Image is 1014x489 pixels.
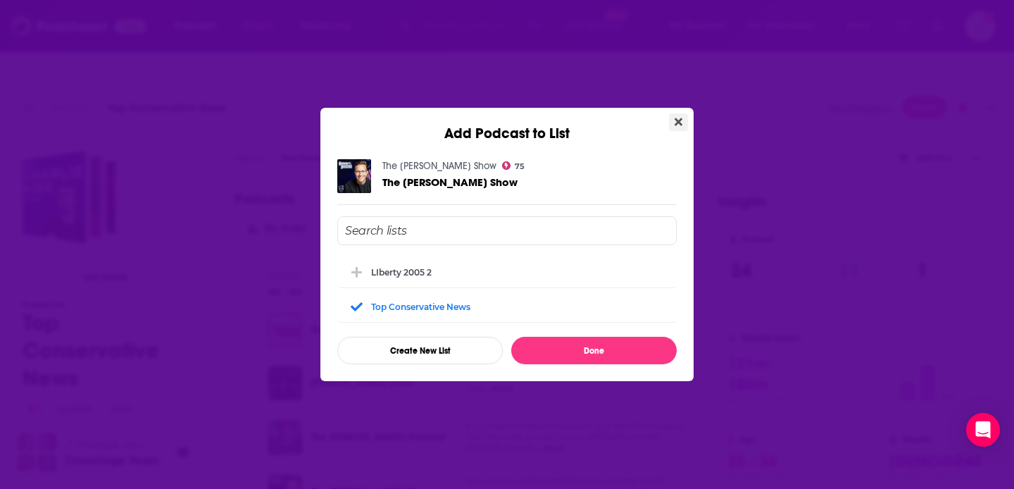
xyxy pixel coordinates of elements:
div: LIberty 2005 2 [337,256,677,287]
div: Open Intercom Messenger [966,413,1000,447]
button: Create New List [337,337,503,364]
div: LIberty 2005 2 [371,267,432,278]
div: Add Podcast To List [337,216,677,364]
img: The Benny Show [337,159,371,193]
div: Add Podcast to List [320,108,694,142]
button: Done [511,337,677,364]
div: Top Conservative News [371,302,470,312]
a: The Benny Show [382,176,518,188]
button: Close [669,113,688,131]
a: The Benny Show [382,160,496,172]
a: 75 [502,161,525,170]
span: The [PERSON_NAME] Show [382,175,518,189]
input: Search lists [337,216,677,245]
span: 75 [515,163,525,170]
div: Top Conservative News [337,291,677,322]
